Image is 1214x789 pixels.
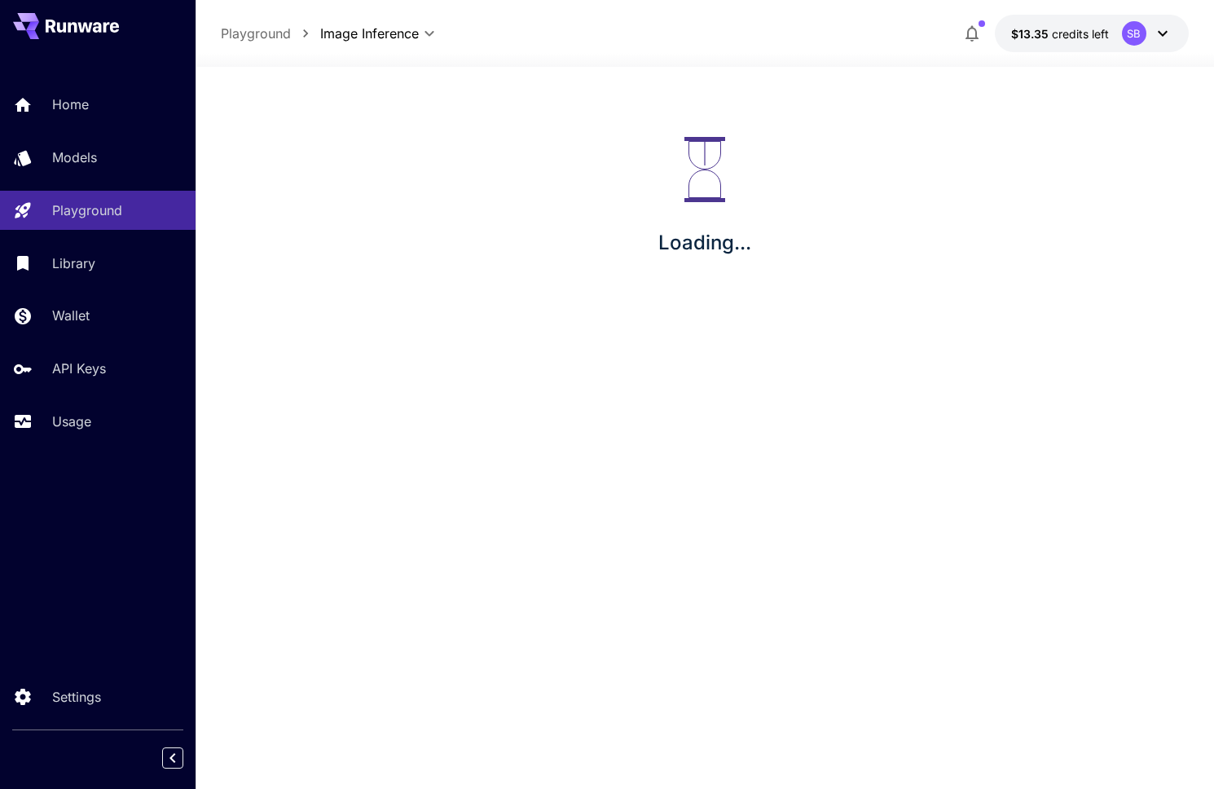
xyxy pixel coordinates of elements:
[1011,25,1109,42] div: $13.34727
[162,747,183,769] button: Collapse sidebar
[52,359,106,378] p: API Keys
[320,24,419,43] span: Image Inference
[52,412,91,431] p: Usage
[174,743,196,773] div: Collapse sidebar
[658,228,751,258] p: Loading...
[221,24,320,43] nav: breadcrumb
[1011,27,1052,41] span: $13.35
[52,687,101,707] p: Settings
[221,24,291,43] a: Playground
[52,148,97,167] p: Models
[1052,27,1109,41] span: credits left
[995,15,1189,52] button: $13.34727SB
[52,306,90,325] p: Wallet
[52,201,122,220] p: Playground
[52,95,89,114] p: Home
[1122,21,1146,46] div: SB
[52,253,95,273] p: Library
